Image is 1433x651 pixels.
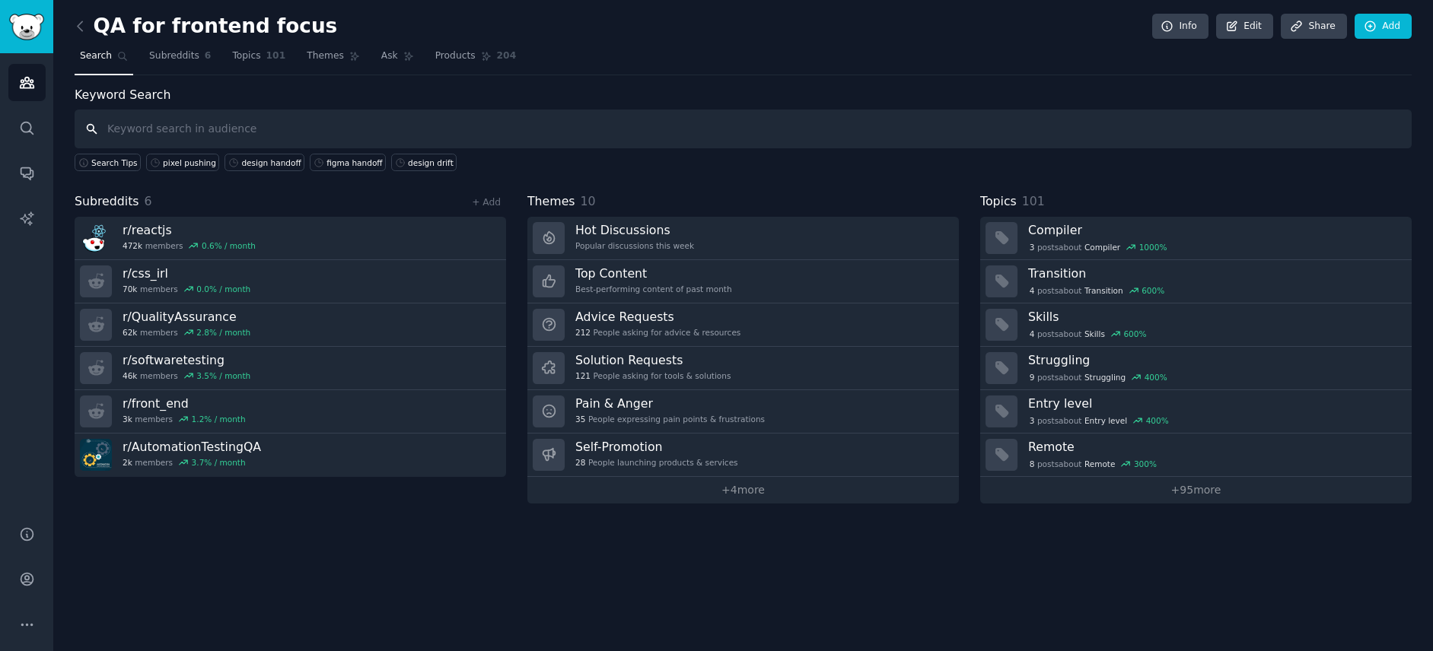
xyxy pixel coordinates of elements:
span: Compiler [1084,242,1120,252]
a: + Add [472,197,501,208]
a: Self-Promotion28People launching products & services [527,433,959,477]
span: Struggling [1084,372,1126,383]
a: design handoff [225,154,304,171]
span: 6 [205,49,212,63]
h2: QA for frontend focus [75,14,337,39]
h3: Compiler [1028,222,1401,238]
span: Themes [307,49,344,63]
div: 1000 % [1139,242,1167,252]
span: 101 [266,49,286,63]
h3: Remote [1028,439,1401,455]
span: 2k [123,457,132,468]
a: Remote8postsaboutRemote300% [980,433,1412,477]
div: post s about [1028,327,1148,341]
h3: Top Content [575,265,732,281]
div: 3.7 % / month [192,457,246,468]
a: r/QualityAssurance62kmembers2.8% / month [75,303,506,347]
div: Popular discussions this week [575,240,694,251]
label: Keyword Search [75,87,170,102]
span: Topics [232,49,260,63]
span: 35 [575,414,585,424]
a: r/css_irl70kmembers0.0% / month [75,260,506,303]
a: r/reactjs472kmembers0.6% / month [75,217,506,260]
span: Ask [381,49,398,63]
span: 3k [123,414,132,424]
div: 600 % [1123,329,1146,339]
div: 3.5 % / month [196,370,250,381]
h3: Advice Requests [575,309,740,325]
span: Subreddits [75,192,139,211]
div: figma handoff [326,157,382,168]
input: Keyword search in audience [75,110,1412,148]
a: design drift [391,154,457,171]
div: design drift [408,157,454,168]
div: members [123,327,250,338]
span: 4 [1030,285,1035,296]
div: post s about [1028,414,1170,427]
h3: Hot Discussions [575,222,694,238]
a: Search [75,44,133,75]
h3: Pain & Anger [575,395,765,411]
a: Top ContentBest-performing content of past month [527,260,959,303]
span: Entry level [1084,415,1127,426]
span: Transition [1084,285,1123,296]
div: members [123,240,256,251]
div: Best-performing content of past month [575,284,732,294]
span: 121 [575,370,591,381]
a: Share [1281,14,1346,40]
h3: Struggling [1028,352,1401,368]
a: Info [1152,14,1208,40]
div: members [123,284,250,294]
a: Skills4postsaboutSkills600% [980,303,1412,347]
h3: Solution Requests [575,352,731,368]
div: 300 % [1134,459,1157,469]
a: Themes [301,44,365,75]
a: Hot DiscussionsPopular discussions this week [527,217,959,260]
div: 1.2 % / month [192,414,246,424]
span: Skills [1084,329,1105,339]
a: Entry level3postsaboutEntry level400% [980,390,1412,433]
a: Advice Requests212People asking for advice & resources [527,303,959,347]
a: Struggling9postsaboutStruggling400% [980,347,1412,390]
span: 46k [123,370,137,381]
img: reactjs [80,222,112,254]
span: Subreddits [149,49,199,63]
span: 4 [1030,329,1035,339]
a: +95more [980,477,1412,503]
div: post s about [1028,370,1168,384]
span: Search [80,49,112,63]
a: Solution Requests121People asking for tools & solutions [527,347,959,390]
span: Topics [980,192,1017,211]
a: Ask [376,44,419,75]
span: Themes [527,192,575,211]
a: r/front_end3kmembers1.2% / month [75,390,506,433]
span: 3 [1030,415,1035,426]
span: Products [435,49,476,63]
div: People asking for advice & resources [575,327,740,338]
span: 6 [145,194,152,208]
span: 472k [123,240,142,251]
div: People asking for tools & solutions [575,370,731,381]
span: 3 [1030,242,1035,252]
h3: r/ softwaretesting [123,352,250,368]
a: figma handoff [310,154,386,171]
a: Transition4postsaboutTransition600% [980,260,1412,303]
a: Subreddits6 [144,44,216,75]
div: post s about [1028,284,1166,297]
button: Search Tips [75,154,141,171]
span: 212 [575,327,591,338]
div: 400 % [1145,372,1167,383]
span: 9 [1030,372,1035,383]
span: 101 [1022,194,1045,208]
div: 0.6 % / month [202,240,256,251]
div: members [123,414,246,424]
img: GummySearch logo [9,14,44,40]
a: Compiler3postsaboutCompiler1000% [980,217,1412,260]
h3: Skills [1028,309,1401,325]
h3: Self-Promotion [575,439,738,455]
div: members [123,370,250,381]
a: +4more [527,477,959,503]
a: Topics101 [227,44,291,75]
span: 8 [1030,459,1035,469]
a: r/AutomationTestingQA2kmembers3.7% / month [75,433,506,477]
